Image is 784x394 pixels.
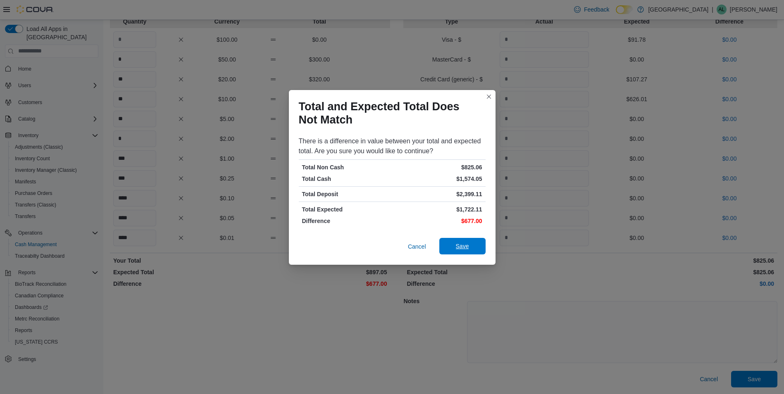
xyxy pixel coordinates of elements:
p: Total Expected [302,205,391,214]
p: $2,399.11 [394,190,482,198]
span: Save [456,242,469,250]
span: Cancel [408,242,426,251]
div: There is a difference in value between your total and expected total. Are you sure you would like... [299,136,486,156]
p: Total Deposit [302,190,391,198]
p: Difference [302,217,391,225]
button: Cancel [405,238,429,255]
button: Save [439,238,486,254]
p: $825.06 [394,163,482,171]
p: Total Non Cash [302,163,391,171]
h1: Total and Expected Total Does Not Match [299,100,479,126]
p: Total Cash [302,175,391,183]
p: $1,722.11 [394,205,482,214]
p: $677.00 [394,217,482,225]
p: $1,574.05 [394,175,482,183]
button: Closes this modal window [484,92,494,102]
